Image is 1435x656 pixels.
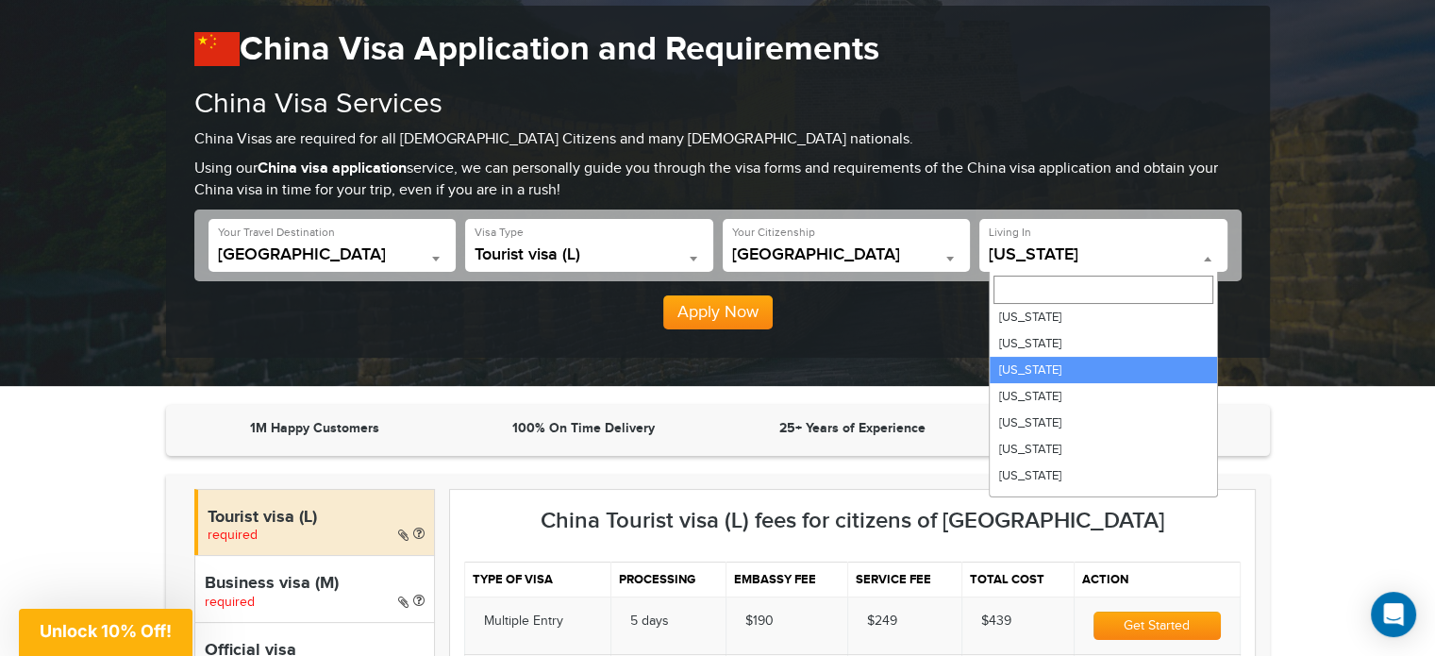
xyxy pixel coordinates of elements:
[990,410,1217,436] li: [US_STATE]
[194,159,1242,202] p: Using our service, we can personally guide you through the visa forms and requirements of the Chi...
[475,245,704,264] span: Tourist visa (L)
[867,614,897,629] span: $249
[989,245,1218,264] span: California
[990,330,1217,357] li: [US_STATE]
[1093,618,1220,633] a: Get Started
[205,575,425,594] h4: Business visa (M)
[779,420,926,436] strong: 25+ Years of Experience
[1075,562,1240,597] th: Action
[726,562,847,597] th: Embassy fee
[961,562,1074,597] th: Total cost
[464,509,1241,533] h3: China Tourist visa (L) fees for citizens of [GEOGRAPHIC_DATA]
[218,245,447,264] span: China
[732,245,961,264] span: United States
[745,614,774,629] span: $190
[990,436,1217,463] li: [US_STATE]
[630,614,669,629] span: 5 days
[464,562,610,597] th: Type of visa
[218,225,335,241] label: Your Travel Destination
[732,245,961,272] span: United States
[218,245,447,272] span: China
[981,614,1011,629] span: $439
[484,614,563,629] span: Multiple Entry
[989,245,1218,272] span: California
[194,129,1242,151] p: China Visas are required for all [DEMOGRAPHIC_DATA] Citizens and many [DEMOGRAPHIC_DATA] nationals.
[475,225,524,241] label: Visa Type
[848,562,962,597] th: Service fee
[208,528,258,543] span: required
[993,276,1213,304] input: Search
[990,304,1217,330] li: [US_STATE]
[208,509,425,528] h4: Tourist visa (L)
[990,463,1217,489] li: [US_STATE]
[990,489,1217,515] li: [US_STATE]
[1371,592,1416,637] div: Open Intercom Messenger
[610,562,726,597] th: Processing
[990,383,1217,410] li: [US_STATE]
[732,225,815,241] label: Your Citizenship
[512,420,655,436] strong: 100% On Time Delivery
[989,225,1031,241] label: Living In
[40,621,172,641] span: Unlock 10% Off!
[205,595,255,610] span: required
[258,160,407,177] strong: China visa application
[194,29,1242,70] h1: China Visa Application and Requirements
[475,245,704,272] span: Tourist visa (L)
[19,609,192,656] div: Unlock 10% Off!
[663,295,773,329] button: Apply Now
[1093,612,1220,640] button: Get Started
[990,357,1217,383] li: [US_STATE]
[194,89,1242,120] h2: China Visa Services
[250,420,379,436] strong: 1M Happy Customers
